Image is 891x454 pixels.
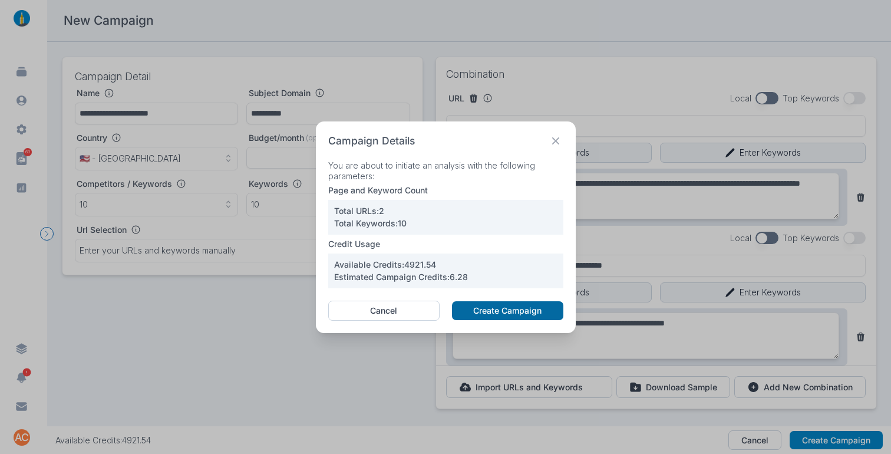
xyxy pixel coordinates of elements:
[452,301,563,320] button: Create Campaign
[328,239,563,254] p: Credit Usage
[328,160,563,181] p: You are about to initiate an analysis with the following parameters:
[328,134,415,149] h2: Campaign Details
[334,259,557,270] p: Available Credits: 4921.54
[334,218,557,229] p: Total Keywords: 10
[328,301,440,321] button: Cancel
[334,206,557,216] p: Total URLs: 2
[334,272,557,282] p: Estimated Campaign Credits: 6.28
[328,185,563,200] p: Page and Keyword Count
